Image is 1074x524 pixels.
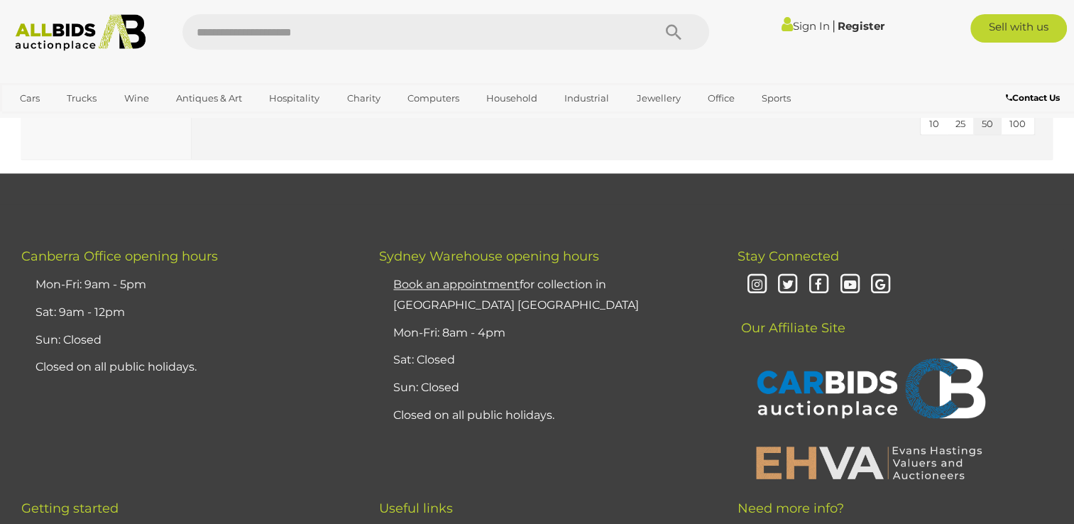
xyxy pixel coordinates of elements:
[11,87,49,110] a: Cars
[838,19,884,33] a: Register
[1006,92,1060,103] b: Contact Us
[555,87,618,110] a: Industrial
[8,14,153,51] img: Allbids.com.au
[393,278,639,312] a: Book an appointmentfor collection in [GEOGRAPHIC_DATA] [GEOGRAPHIC_DATA]
[379,501,453,516] span: Useful links
[21,249,218,264] span: Canberra Office opening hours
[921,113,948,135] button: 10
[390,320,701,347] li: Mon-Fri: 8am - 4pm
[260,87,329,110] a: Hospitality
[738,501,844,516] span: Need more info?
[390,374,701,402] li: Sun: Closed
[752,87,800,110] a: Sports
[868,273,893,298] i: Google
[21,501,119,516] span: Getting started
[337,87,389,110] a: Charity
[393,278,520,291] u: Book an appointment
[32,271,344,299] li: Mon-Fri: 9am - 5pm
[698,87,744,110] a: Office
[947,113,974,135] button: 25
[32,327,344,354] li: Sun: Closed
[57,87,106,110] a: Trucks
[379,249,599,264] span: Sydney Warehouse opening hours
[115,87,158,110] a: Wine
[390,346,701,374] li: Sat: Closed
[806,273,831,298] i: Facebook
[167,87,251,110] a: Antiques & Art
[398,87,468,110] a: Computers
[745,273,769,298] i: Instagram
[32,299,344,327] li: Sat: 9am - 12pm
[390,402,701,430] li: Closed on all public holidays.
[955,118,965,129] span: 25
[775,273,800,298] i: Twitter
[970,14,1067,43] a: Sell with us
[748,343,990,437] img: CARBIDS Auctionplace
[982,118,993,129] span: 50
[1006,90,1063,106] a: Contact Us
[628,87,690,110] a: Jewellery
[1009,118,1026,129] span: 100
[929,118,939,129] span: 10
[782,19,830,33] a: Sign In
[32,354,344,381] li: Closed on all public holidays.
[973,113,1002,135] button: 50
[477,87,547,110] a: Household
[832,18,835,33] span: |
[748,444,990,481] img: EHVA | Evans Hastings Valuers and Auctioneers
[838,273,862,298] i: Youtube
[738,249,839,264] span: Stay Connected
[1001,113,1034,135] button: 100
[738,299,845,336] span: Our Affiliate Site
[11,110,130,133] a: [GEOGRAPHIC_DATA]
[638,14,709,50] button: Search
